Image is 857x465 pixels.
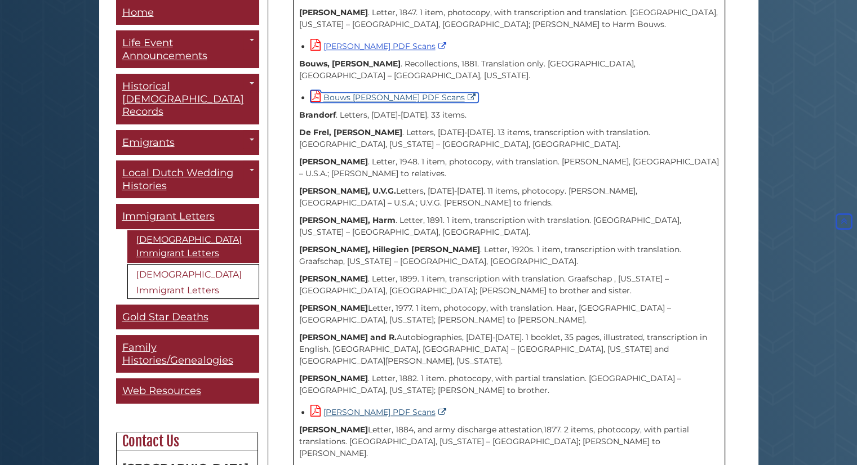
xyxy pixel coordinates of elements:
strong: [PERSON_NAME] [299,274,368,284]
a: [PERSON_NAME] PDF Scans [310,407,449,417]
strong: [PERSON_NAME] [299,424,368,435]
p: . Letter, 1899. 1 item, transcription with translation. Graafschap , [US_STATE] – [GEOGRAPHIC_DAT... [299,273,719,297]
span: Life Event Announcements [122,37,207,62]
a: Gold Star Deaths [116,305,259,330]
p: Letters, [DATE]-[DATE]. 11 items, photocopy. [PERSON_NAME], [GEOGRAPHIC_DATA] – U.S.A.; U.V.G. [P... [299,185,719,209]
span: Immigrant Letters [122,211,215,223]
h2: Contact Us [117,432,257,450]
span: Web Resources [122,385,201,397]
p: . Recollections, 1881. Translation only. [GEOGRAPHIC_DATA], [GEOGRAPHIC_DATA] – [GEOGRAPHIC_DATA]... [299,58,719,82]
strong: De Frel, [PERSON_NAME] [299,127,402,137]
p: Autobiographies, [DATE]-[DATE]. 1 booklet, 35 pages, illustrated, transcription in English. [GEOG... [299,332,719,367]
p: Letter, 1977. 1 item, photocopy, with translation. Haar, [GEOGRAPHIC_DATA] – [GEOGRAPHIC_DATA], [... [299,302,719,326]
a: Emigrants [116,130,259,155]
strong: [PERSON_NAME], Harm [299,215,396,225]
a: Life Event Announcements [116,31,259,69]
strong: Bouws, [PERSON_NAME] [299,59,401,69]
p: . Letter, 1920s. 1 item, transcription with translation. Graafschap, [US_STATE] – [GEOGRAPHIC_DAT... [299,244,719,267]
a: Family Histories/Genealogies [116,336,259,373]
strong: [PERSON_NAME] [299,7,368,17]
strong: [PERSON_NAME] and R. [299,332,397,342]
p: . Letter, 1882. 1 item. photocopy, with partial translation. [GEOGRAPHIC_DATA] – [GEOGRAPHIC_DATA... [299,373,719,396]
p: . Letters, [DATE]-[DATE]. 13 items, transcription with translation. [GEOGRAPHIC_DATA], [US_STATE]... [299,127,719,150]
a: Immigrant Letters [116,204,259,230]
strong: [PERSON_NAME], U.V.G. [299,186,396,196]
a: Historical [DEMOGRAPHIC_DATA] Records [116,74,259,125]
p: Letter, 1884, and army discharge attestation,1877. 2 items, photocopy, with partial translations.... [299,424,719,459]
p: . Letter, 1948. 1 item, photocopy, with translation. [PERSON_NAME], [GEOGRAPHIC_DATA] – U.S.A.; [... [299,156,719,180]
strong: Brandorf [299,110,336,120]
a: Local Dutch Wedding Histories [116,161,259,199]
strong: [PERSON_NAME], Hillegien [PERSON_NAME] [299,244,480,254]
p: . Letter, 1847. 1 item, photocopy, with transcription and translation. [GEOGRAPHIC_DATA], [US_STA... [299,7,719,30]
span: Gold Star Deaths [122,311,208,323]
strong: [PERSON_NAME] [299,157,368,167]
a: Web Resources [116,379,259,404]
a: Bouws [PERSON_NAME] PDF Scans [310,92,478,102]
a: [DEMOGRAPHIC_DATA] Immigrant Letters [127,264,259,299]
span: Local Dutch Wedding Histories [122,167,233,193]
span: Historical [DEMOGRAPHIC_DATA] Records [122,81,244,118]
p: . Letter, 1891. 1 item, transcription with translation. [GEOGRAPHIC_DATA], [US_STATE] – [GEOGRAPH... [299,214,719,238]
a: [DEMOGRAPHIC_DATA] Immigrant Letters [127,230,259,263]
span: Family Histories/Genealogies [122,342,233,367]
strong: [PERSON_NAME] [299,373,368,383]
p: . Letters, [DATE]-[DATE]. 33 items. [299,109,719,121]
span: Home [122,6,154,19]
strong: [PERSON_NAME] [299,303,368,313]
span: Emigrants [122,136,175,149]
a: Back to Top [833,216,854,226]
a: [PERSON_NAME] PDF Scans [310,41,449,51]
